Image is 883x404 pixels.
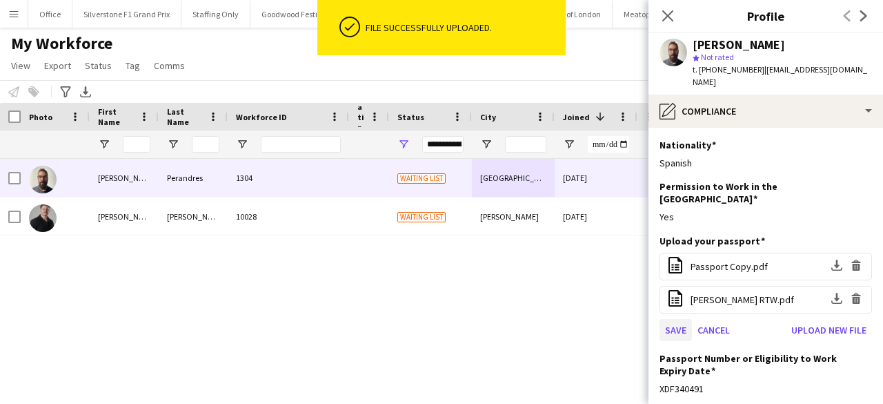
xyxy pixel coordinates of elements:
[659,352,861,377] h3: Passport Number or Eligibility to Work Expiry Date
[659,235,765,247] h3: Upload your passport
[555,159,637,197] div: [DATE]
[29,166,57,193] img: Alejandro Perandres
[148,57,190,75] a: Comms
[98,138,110,151] button: Open Filter Menu
[236,138,248,151] button: Open Filter Menu
[613,1,668,28] button: Meatopia
[397,173,446,184] span: Waiting list
[659,180,861,205] h3: Permission to Work in the [GEOGRAPHIC_DATA]
[11,33,112,54] span: My Workforce
[29,204,57,232] img: Rhys Hayes
[90,198,159,235] div: [PERSON_NAME]
[366,21,560,34] div: File successfully uploaded.
[28,1,72,28] button: Office
[167,138,179,151] button: Open Filter Menu
[588,136,629,153] input: Joined Filter Input
[154,59,185,72] span: Comms
[126,59,140,72] span: Tag
[480,112,496,122] span: City
[693,64,867,87] span: | [EMAIL_ADDRESS][DOMAIN_NAME]
[98,106,134,127] span: First Name
[159,159,228,197] div: Perandres
[563,138,575,151] button: Open Filter Menu
[659,157,872,169] div: Spanish
[693,39,785,51] div: [PERSON_NAME]
[648,7,883,25] h3: Profile
[236,112,287,122] span: Workforce ID
[480,138,493,151] button: Open Filter Menu
[79,57,117,75] a: Status
[659,253,872,280] div: Passport Copy.pdf
[693,64,764,75] span: t. [PHONE_NUMBER]
[44,59,71,72] span: Export
[397,112,424,122] span: Status
[123,136,150,153] input: First Name Filter Input
[11,59,30,72] span: View
[701,52,734,62] span: Not rated
[472,198,555,235] div: [PERSON_NAME]
[6,57,36,75] a: View
[228,198,349,235] div: 10028
[397,138,410,151] button: Open Filter Menu
[659,319,692,341] button: Save
[659,383,872,395] div: XDF340491
[691,260,768,273] span: Passport Copy.pdf
[691,294,794,306] span: [PERSON_NAME] RTW.pdf
[250,1,370,28] button: Goodwood Festival of Speed
[535,1,613,28] button: Taste of London
[167,106,203,127] span: Last Name
[77,84,94,100] app-action-btn: Export XLSX
[39,57,77,75] a: Export
[192,136,219,153] input: Last Name Filter Input
[159,198,228,235] div: [PERSON_NAME]
[659,286,872,314] div: GARCIA RTW.pdf
[555,198,637,235] div: [DATE]
[505,136,546,153] input: City Filter Input
[228,159,349,197] div: 1304
[261,136,341,153] input: Workforce ID Filter Input
[29,112,52,122] span: Photo
[397,212,446,222] span: Waiting list
[786,319,872,341] button: Upload new file
[659,139,716,151] h3: Nationality
[563,112,590,122] span: Joined
[357,91,364,143] span: Rating
[472,159,555,197] div: [GEOGRAPHIC_DATA]
[659,211,872,223] div: Yes
[120,57,146,75] a: Tag
[648,95,883,128] div: Compliance
[72,1,181,28] button: Silverstone F1 Grand Prix
[181,1,250,28] button: Staffing Only
[57,84,74,100] app-action-btn: Advanced filters
[692,319,735,341] button: Cancel
[90,159,159,197] div: [PERSON_NAME]
[85,59,112,72] span: Status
